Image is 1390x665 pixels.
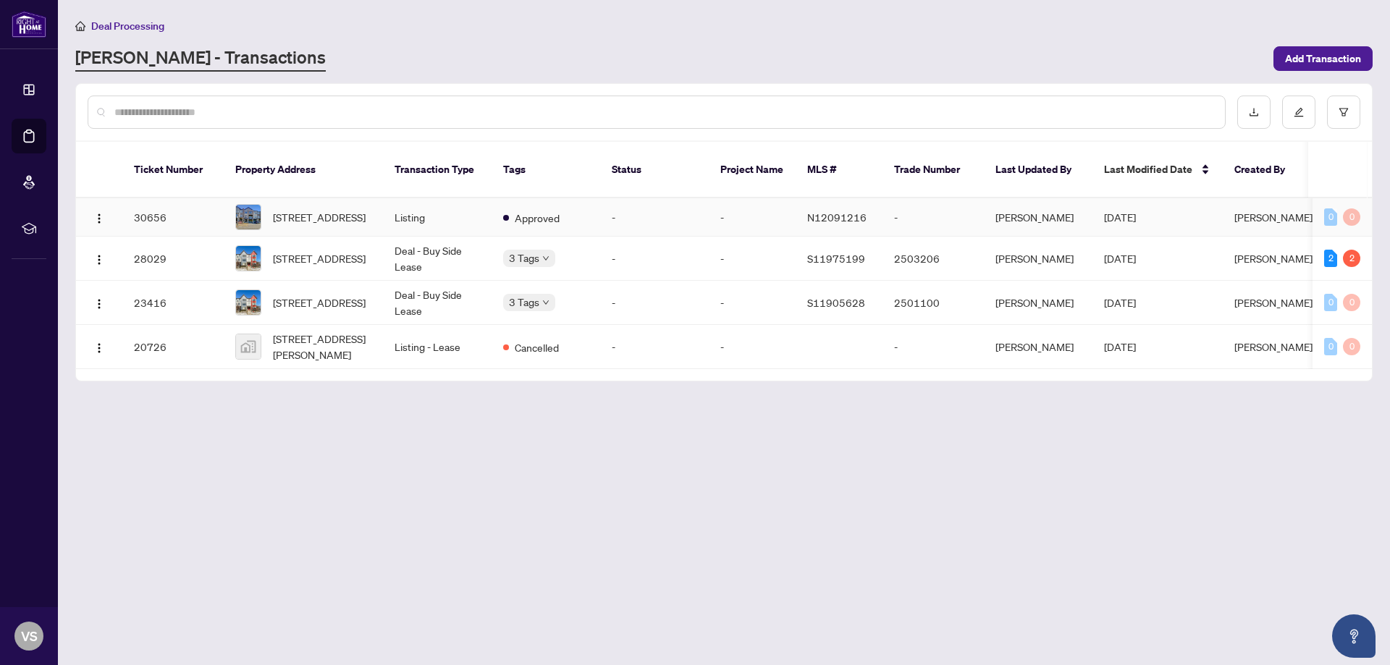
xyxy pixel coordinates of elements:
span: Add Transaction [1285,47,1361,70]
th: Created By [1223,142,1310,198]
td: [PERSON_NAME] [984,198,1092,237]
a: [PERSON_NAME] - Transactions [75,46,326,72]
span: [STREET_ADDRESS] [273,250,366,266]
span: [DATE] [1104,340,1136,353]
td: - [883,198,984,237]
span: 3 Tags [509,294,539,310]
span: S11905628 [807,296,865,309]
span: edit [1294,107,1304,117]
td: - [883,325,984,369]
td: - [600,237,709,281]
span: [STREET_ADDRESS] [273,209,366,225]
div: 0 [1324,208,1337,226]
span: 3 Tags [509,250,539,266]
button: Logo [88,335,111,358]
div: 0 [1343,338,1360,355]
button: Open asap [1332,614,1376,658]
div: 0 [1324,338,1337,355]
span: down [542,299,549,306]
th: Transaction Type [383,142,492,198]
button: edit [1282,96,1315,129]
img: Logo [93,342,105,354]
span: [PERSON_NAME] [1234,296,1313,309]
td: Listing - Lease [383,325,492,369]
img: Logo [93,254,105,266]
th: Status [600,142,709,198]
td: - [600,281,709,325]
img: thumbnail-img [236,334,261,359]
td: - [709,198,796,237]
img: Logo [93,298,105,310]
td: 20726 [122,325,224,369]
span: [STREET_ADDRESS] [273,295,366,310]
span: N12091216 [807,211,867,224]
img: logo [12,11,46,38]
img: thumbnail-img [236,246,261,271]
td: 23416 [122,281,224,325]
td: 28029 [122,237,224,281]
th: Project Name [709,142,796,198]
span: home [75,21,85,31]
td: Listing [383,198,492,237]
button: Logo [88,247,111,270]
div: 0 [1343,294,1360,311]
th: Last Updated By [984,142,1092,198]
td: Deal - Buy Side Lease [383,237,492,281]
button: Logo [88,206,111,229]
button: download [1237,96,1271,129]
td: - [709,281,796,325]
td: - [709,325,796,369]
span: Approved [515,210,560,226]
td: - [709,237,796,281]
span: [PERSON_NAME] [1234,252,1313,265]
div: 2 [1324,250,1337,267]
th: Tags [492,142,600,198]
span: Deal Processing [91,20,164,33]
span: [DATE] [1104,211,1136,224]
span: Cancelled [515,339,559,355]
span: filter [1339,107,1349,117]
td: [PERSON_NAME] [984,237,1092,281]
span: [PERSON_NAME] [1234,340,1313,353]
span: [DATE] [1104,252,1136,265]
td: 2501100 [883,281,984,325]
button: Add Transaction [1273,46,1373,71]
th: Ticket Number [122,142,224,198]
span: [STREET_ADDRESS][PERSON_NAME] [273,331,371,363]
div: 2 [1343,250,1360,267]
th: Trade Number [883,142,984,198]
span: down [542,255,549,262]
img: thumbnail-img [236,290,261,315]
div: 0 [1324,294,1337,311]
span: download [1249,107,1259,117]
span: [PERSON_NAME] [1234,211,1313,224]
td: - [600,325,709,369]
td: 2503206 [883,237,984,281]
th: MLS # [796,142,883,198]
span: VS [21,626,38,646]
th: Property Address [224,142,383,198]
span: [DATE] [1104,296,1136,309]
td: 30656 [122,198,224,237]
img: thumbnail-img [236,205,261,229]
td: [PERSON_NAME] [984,281,1092,325]
div: 0 [1343,208,1360,226]
td: [PERSON_NAME] [984,325,1092,369]
td: Deal - Buy Side Lease [383,281,492,325]
span: S11975199 [807,252,865,265]
td: - [600,198,709,237]
button: filter [1327,96,1360,129]
th: Last Modified Date [1092,142,1223,198]
span: Last Modified Date [1104,161,1192,177]
button: Logo [88,291,111,314]
img: Logo [93,213,105,224]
